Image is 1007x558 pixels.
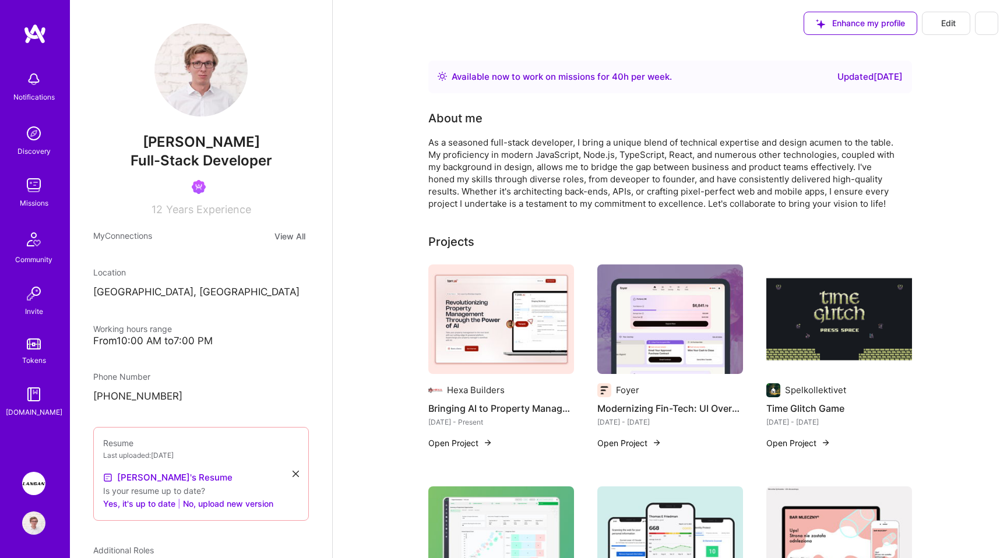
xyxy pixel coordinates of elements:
[166,203,251,216] span: Years Experience
[22,174,45,197] img: teamwork
[652,438,661,447] img: arrow-right
[922,12,970,35] button: Edit
[22,383,45,406] img: guide book
[428,110,483,127] div: About me
[766,437,830,449] button: Open Project
[447,384,505,396] div: Hexa Builders
[20,197,48,209] div: Missions
[20,225,48,253] img: Community
[428,401,574,416] h4: Bringing AI to Property Management
[93,372,150,382] span: Phone Number
[428,383,442,397] img: Company logo
[6,406,62,418] div: [DOMAIN_NAME]
[616,384,639,396] div: Foyer
[293,471,299,477] i: icon Close
[93,229,152,243] span: My Connections
[178,497,181,510] span: |
[93,390,309,404] p: [PHONE_NUMBER]
[597,264,743,374] img: Modernizing Fin-Tech: UI Overhaul
[837,70,903,84] div: Updated [DATE]
[15,253,52,266] div: Community
[93,133,309,151] span: [PERSON_NAME]
[23,23,47,44] img: logo
[597,437,661,449] button: Open Project
[766,383,780,397] img: Company logo
[22,122,45,145] img: discovery
[17,145,51,157] div: Discovery
[816,19,825,29] i: icon SuggestedTeams
[93,545,154,555] span: Additional Roles
[192,180,206,194] img: Been on Mission
[483,438,492,447] img: arrow-right
[766,401,912,416] h4: Time Glitch Game
[103,438,133,448] span: Resume
[766,416,912,428] div: [DATE] - [DATE]
[103,485,299,497] div: Is your resume up to date?
[22,354,46,366] div: Tokens
[428,233,474,250] div: Projects
[93,266,309,278] div: Location
[785,384,846,396] div: Spelkollektivet
[152,203,163,216] span: 12
[22,472,45,495] img: Langan: AI-Copilot for Environmental Site Assessment
[804,12,917,35] button: Enhance my profile
[452,70,672,84] div: Available now to work on missions for h per week .
[93,335,309,347] div: From 10:00 AM to 7:00 PM
[25,305,43,317] div: Invite
[428,136,895,210] div: As a seasoned full-stack developer, I bring a unique blend of technical expertise and design acum...
[154,23,248,116] img: User Avatar
[13,91,55,103] div: Notifications
[597,416,743,428] div: [DATE] - [DATE]
[183,497,273,511] button: No, upload new version
[103,471,233,485] a: [PERSON_NAME]'s Resume
[19,511,48,535] a: User Avatar
[821,438,830,447] img: arrow-right
[597,383,611,397] img: Company logo
[131,152,272,169] span: Full-Stack Developer
[597,401,743,416] h4: Modernizing Fin-Tech: UI Overhaul
[103,497,175,511] button: Yes, it's up to date
[428,416,574,428] div: [DATE] - Present
[271,229,309,243] button: View All
[22,68,45,91] img: bell
[612,71,624,82] span: 40
[428,264,574,374] img: Bringing AI to Property Management
[936,17,956,29] span: Edit
[19,472,48,495] a: Langan: AI-Copilot for Environmental Site Assessment
[27,338,41,349] img: tokens
[93,324,172,334] span: Working hours range
[103,449,299,461] div: Last uploaded: [DATE]
[816,17,905,29] span: Enhance my profile
[22,282,45,305] img: Invite
[103,473,112,482] img: Resume
[428,437,492,449] button: Open Project
[93,285,309,299] p: [GEOGRAPHIC_DATA], [GEOGRAPHIC_DATA]
[766,264,912,374] img: Time Glitch Game
[22,511,45,535] img: User Avatar
[438,72,447,81] img: Availability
